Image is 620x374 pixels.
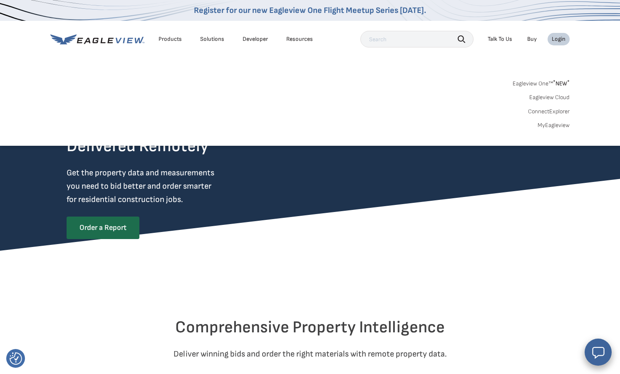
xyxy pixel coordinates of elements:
img: Revisit consent button [10,352,22,365]
a: MyEagleview [538,122,570,129]
div: Talk To Us [488,35,512,43]
h2: Comprehensive Property Intelligence [67,317,553,337]
p: Deliver winning bids and order the right materials with remote property data. [67,347,553,361]
div: Resources [286,35,313,43]
div: Login [552,35,565,43]
p: Get the property data and measurements you need to bid better and order smarter for residential c... [67,166,249,206]
input: Search [360,31,474,47]
button: Consent Preferences [10,352,22,365]
div: Solutions [200,35,224,43]
a: Eagleview One™*NEW* [513,77,570,87]
span: NEW [553,80,570,87]
a: ConnectExplorer [528,108,570,115]
a: Eagleview Cloud [529,94,570,101]
a: Order a Report [67,217,139,239]
a: Register for our new Eagleview One Flight Meetup Series [DATE]. [194,5,426,15]
button: Open chat window [585,339,612,366]
a: Buy [527,35,537,43]
div: Products [159,35,182,43]
a: Developer [243,35,268,43]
